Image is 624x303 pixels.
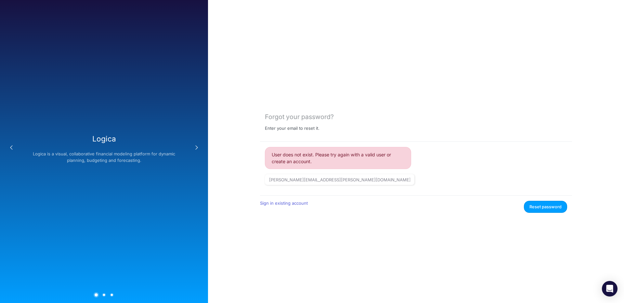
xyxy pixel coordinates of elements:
[265,126,319,131] p: Enter your email to reset it.
[190,141,203,154] button: Next
[524,201,567,213] button: Reset password
[31,151,177,164] p: Logica is a visual, collaborative financial modeling platform for dynamic planning, budgeting and...
[102,293,106,297] button: 2
[5,141,18,154] button: Previous
[265,147,411,169] div: User does not exist. Please try again with a valid user or create an account.
[31,134,177,143] h3: Logica
[94,292,99,297] button: 1
[260,200,308,206] a: Sign in existing account
[602,281,617,297] div: Open Intercom Messenger
[265,174,414,185] input: Email
[110,293,113,297] button: 3
[265,113,567,121] div: Forgot your password?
